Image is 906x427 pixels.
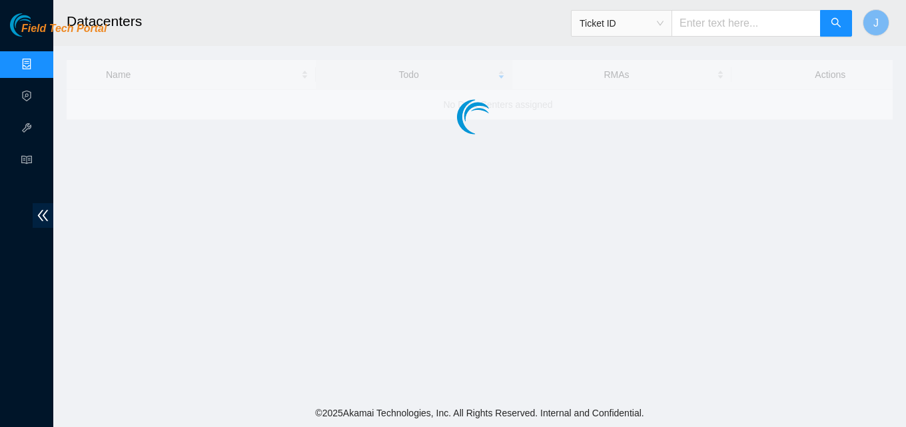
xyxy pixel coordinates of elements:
button: search [820,10,852,37]
span: double-left [33,203,53,228]
span: read [21,149,32,175]
footer: © 2025 Akamai Technologies, Inc. All Rights Reserved. Internal and Confidential. [53,399,906,427]
span: J [873,15,879,31]
input: Enter text here... [672,10,821,37]
span: Field Tech Portal [21,23,107,35]
span: search [831,17,841,30]
span: Ticket ID [580,13,664,33]
a: Akamai TechnologiesField Tech Portal [10,24,107,41]
button: J [863,9,889,36]
img: Akamai Technologies [10,13,67,37]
